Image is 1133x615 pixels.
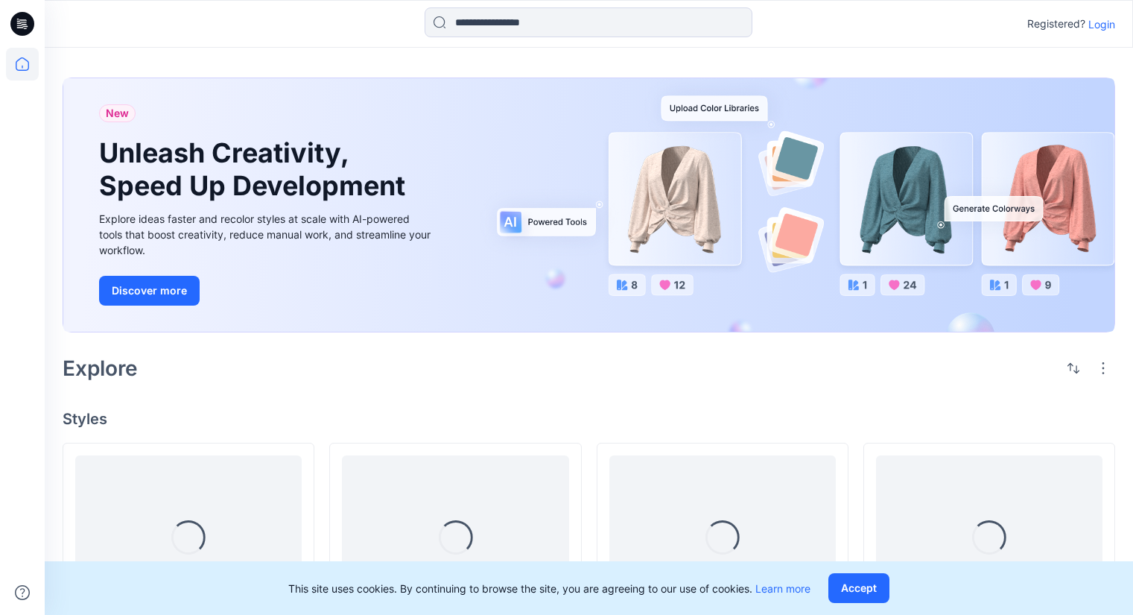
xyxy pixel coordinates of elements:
[99,276,434,306] a: Discover more
[99,276,200,306] button: Discover more
[1088,16,1115,32] p: Login
[1027,15,1085,33] p: Registered?
[63,356,138,380] h2: Explore
[63,410,1115,428] h4: Styles
[99,137,412,201] h1: Unleash Creativity, Speed Up Development
[828,573,889,603] button: Accept
[755,582,810,595] a: Learn more
[288,581,810,596] p: This site uses cookies. By continuing to browse the site, you are agreeing to our use of cookies.
[99,211,434,258] div: Explore ideas faster and recolor styles at scale with AI-powered tools that boost creativity, red...
[106,104,129,122] span: New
